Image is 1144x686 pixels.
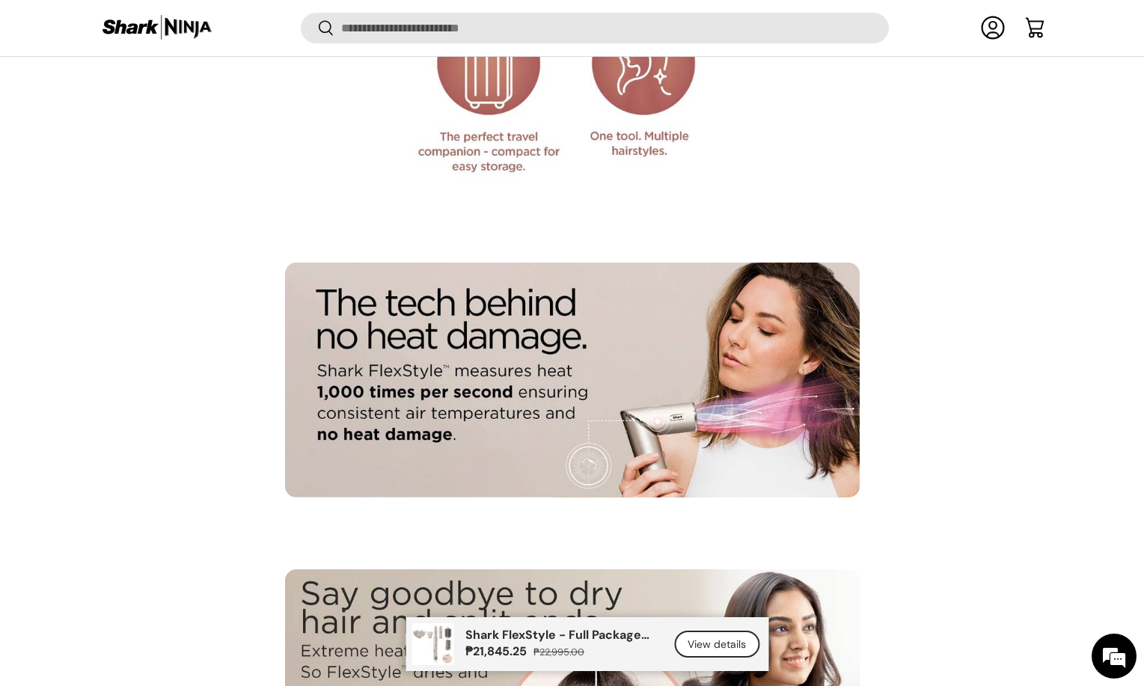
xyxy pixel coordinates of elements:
[101,13,213,43] img: Shark Ninja Philippines
[674,631,759,658] a: View details
[465,628,656,642] p: Shark FlexStyle - Full Package (HD440SL)
[412,623,453,665] img: shark-flexstyle-full-package-what's-in-the-box-full-view-sharkninja-philippines
[533,646,584,658] s: ₱22,995.00
[465,643,530,659] strong: ₱21,845.25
